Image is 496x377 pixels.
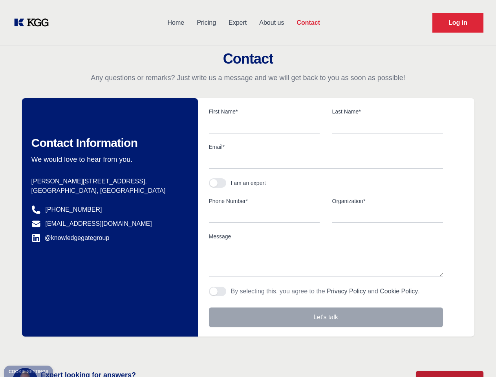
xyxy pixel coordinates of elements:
p: [GEOGRAPHIC_DATA], [GEOGRAPHIC_DATA] [31,186,185,196]
label: Last Name* [332,108,443,115]
button: Let's talk [209,307,443,327]
p: We would love to hear from you. [31,155,185,164]
p: Any questions or remarks? Just write us a message and we will get back to you as soon as possible! [9,73,487,82]
a: [PHONE_NUMBER] [46,205,102,214]
a: Request Demo [432,13,483,33]
a: @knowledgegategroup [31,233,110,243]
label: Phone Number* [209,197,320,205]
a: Contact [290,13,326,33]
a: KOL Knowledge Platform: Talk to Key External Experts (KEE) [13,16,55,29]
p: By selecting this, you agree to the and . [231,287,420,296]
a: Expert [222,13,253,33]
h2: Contact [9,51,487,67]
a: Pricing [190,13,222,33]
label: Message [209,232,443,240]
div: I am an expert [231,179,266,187]
div: Cookie settings [9,370,48,374]
a: Cookie Policy [380,288,418,295]
a: About us [253,13,290,33]
a: [EMAIL_ADDRESS][DOMAIN_NAME] [46,219,152,229]
label: Organization* [332,197,443,205]
p: [PERSON_NAME][STREET_ADDRESS], [31,177,185,186]
label: Email* [209,143,443,151]
iframe: Chat Widget [457,339,496,377]
a: Privacy Policy [327,288,366,295]
h2: Contact Information [31,136,185,150]
a: Home [161,13,190,33]
label: First Name* [209,108,320,115]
